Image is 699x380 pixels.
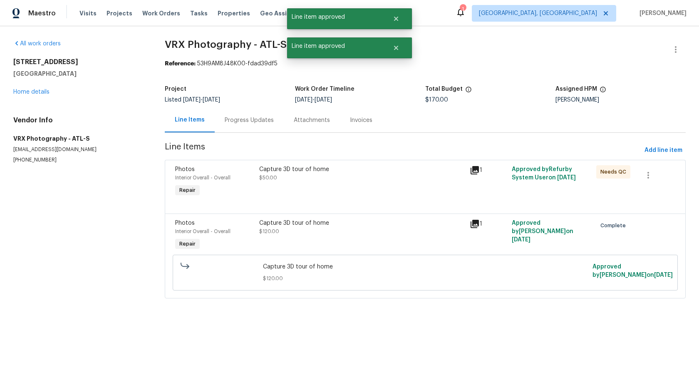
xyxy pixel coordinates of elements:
span: Visits [79,9,97,17]
div: 1 [470,165,507,175]
span: The hpm assigned to this work order. [600,86,606,97]
h5: Assigned HPM [555,86,597,92]
div: Capture 3D tour of home [259,165,465,174]
p: [EMAIL_ADDRESS][DOMAIN_NAME] [13,146,145,153]
span: [DATE] [512,237,530,243]
span: $50.00 [259,175,277,180]
span: Interior Overall - Overall [175,229,231,234]
button: Close [382,10,410,27]
div: Invoices [350,116,372,124]
span: [GEOGRAPHIC_DATA], [GEOGRAPHIC_DATA] [479,9,597,17]
span: Interior Overall - Overall [175,175,231,180]
span: Approved by [PERSON_NAME] on [592,264,673,278]
span: VRX Photography - ATL-S [165,40,287,50]
button: Add line item [641,143,686,158]
span: [DATE] [557,175,576,181]
h5: VRX Photography - ATL-S [13,134,145,143]
span: Tasks [190,10,208,16]
span: Approved by Refurby System User on [512,166,576,181]
p: [PHONE_NUMBER] [13,156,145,164]
span: Add line item [644,145,682,156]
div: Attachments [294,116,330,124]
span: [DATE] [654,272,673,278]
span: [DATE] [183,97,201,103]
h4: Vendor Info [13,116,145,124]
span: Repair [176,240,199,248]
span: Capture 3D tour of home [263,263,587,271]
b: Reference: [165,61,196,67]
div: Capture 3D tour of home [259,219,465,227]
span: Line item approved [287,8,382,26]
span: [DATE] [295,97,312,103]
div: [PERSON_NAME] [555,97,686,103]
span: Maestro [28,9,56,17]
div: 1 [470,219,507,229]
h5: [GEOGRAPHIC_DATA] [13,70,145,78]
h2: [STREET_ADDRESS] [13,58,145,66]
span: [DATE] [203,97,220,103]
span: [DATE] [315,97,332,103]
a: Home details [13,89,50,95]
span: $120.00 [263,274,587,283]
span: Complete [600,221,629,230]
span: Line item approved [287,37,382,55]
a: All work orders [13,41,61,47]
h5: Work Order Timeline [295,86,354,92]
div: Line Items [175,116,205,124]
span: [PERSON_NAME] [636,9,687,17]
span: The total cost of line items that have been proposed by Opendoor. This sum includes line items th... [465,86,472,97]
div: 1 [460,5,466,13]
span: Photos [175,166,195,172]
span: $120.00 [259,229,279,234]
span: Listed [165,97,220,103]
span: Geo Assignments [260,9,314,17]
h5: Project [165,86,186,92]
span: Approved by [PERSON_NAME] on [512,220,573,243]
h5: Total Budget [425,86,463,92]
span: Projects [107,9,132,17]
span: Repair [176,186,199,194]
div: 53H9AM8J48K00-fdad39df5 [165,60,686,68]
span: Line Items [165,143,641,158]
span: Work Orders [142,9,180,17]
span: Photos [175,220,195,226]
span: Properties [218,9,250,17]
span: $170.00 [425,97,448,103]
span: Needs QC [600,168,630,176]
span: - [183,97,220,103]
button: Close [382,40,410,56]
div: Progress Updates [225,116,274,124]
span: - [295,97,332,103]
